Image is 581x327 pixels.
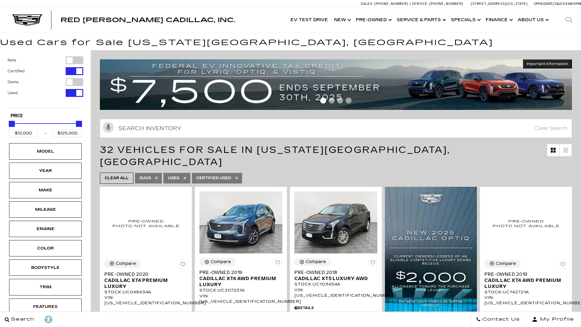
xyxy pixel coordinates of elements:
[484,289,567,295] div: Stock : UC142721A
[394,8,448,32] a: Service & Parts
[320,97,326,104] span: Go to slide 1
[100,144,450,167] span: 32 Vehicles for Sale in [US_STATE][GEOGRAPHIC_DATA], [GEOGRAPHIC_DATA]
[12,14,42,26] img: Cadillac Dark Logo with Cadillac White Text
[8,56,83,107] div: Filter by Vehicle Type
[199,191,282,254] img: 2019 Cadillac XT4 AWD Premium Luxury
[199,269,282,288] a: Pre-Owned 2019Cadillac XT4 AWD Premium Luxury
[429,2,463,6] span: [PHONE_NUMBER]
[484,271,563,277] span: Pre-Owned 2019
[104,191,187,255] img: 2020 Cadillac XT4 Premium Luxury
[199,288,282,293] div: Stock : UC207251A
[306,259,326,265] div: Compare
[9,299,82,315] div: FeaturesFeatures
[199,293,282,304] div: VIN: [US_VEHICLE_IDENTIFICATION_NUMBER]
[9,121,15,127] div: Minimum Price
[199,269,278,276] span: Pre-Owned 2019
[496,261,516,266] div: Compare
[481,315,520,324] span: Contact Us
[53,129,82,137] input: Maximum
[9,119,82,137] div: Price
[294,269,377,282] a: Pre-Owned 2018Cadillac XT5 Luxury AWD
[178,260,187,271] button: Save Vehicle
[483,8,515,32] a: Finance
[525,312,581,327] button: Open user profile menu
[61,17,235,23] a: Red [PERSON_NAME] Cadillac, Inc.
[368,258,377,269] button: Save Vehicle
[100,119,572,138] input: Search Inventory
[361,2,373,6] span: Sales:
[294,305,377,311] div: Pricing Details - Pre-Owned 2018 Cadillac XT5 Luxury AWD
[30,187,61,193] div: Make
[294,269,373,276] span: Pre-Owned 2018
[412,2,428,6] span: Service:
[484,191,567,255] img: 2019 Cadillac XT4 AWD Premium Luxury
[554,2,565,6] span: Sales:
[8,57,16,63] label: New
[104,289,187,295] div: Stock : UC048434A
[103,122,114,133] svg: Click to toggle on voice search
[30,284,61,290] div: Trim
[116,261,136,266] div: Compare
[211,259,231,265] div: Compare
[329,97,335,104] span: Go to slide 2
[273,258,282,269] button: Save Vehicle
[104,277,183,289] span: Cadillac XT4 Premium Luxury
[30,167,61,174] div: Year
[346,97,352,104] span: Go to slide 4
[294,276,373,282] span: Cadillac XT5 Luxury AWD
[104,271,187,289] a: Pre-Owned 2020Cadillac XT4 Premium Luxury
[9,221,82,237] div: EngineEngine
[337,97,343,104] span: Go to slide 3
[484,271,567,289] a: Pre-Owned 2019Cadillac XT4 AWD Premium Luxury
[199,276,278,288] span: Cadillac XT4 AWD Premium Luxury
[30,245,61,252] div: Color
[9,279,82,295] div: TrimTrim
[8,90,18,96] label: Used
[199,311,282,317] div: Pricing Details - Pre-Owned 2019 Cadillac XT4 AWD Premium Luxury
[61,16,235,24] span: Red [PERSON_NAME] Cadillac, Inc.
[9,315,34,324] span: Search
[100,59,572,110] img: vrp-tax-ending-august-version
[105,174,129,182] span: Clear All
[294,258,331,266] button: Compare Vehicle
[199,258,236,266] button: Compare Vehicle
[534,2,554,6] span: Open [DATE]
[8,79,19,85] label: Demo
[30,264,61,271] div: Bodystyle
[527,61,568,66] span: Important Information
[104,271,183,277] span: Pre-Owned 2020
[9,201,82,218] div: MileageMileage
[410,2,465,5] a: Service: [PHONE_NUMBER]
[558,260,567,271] button: Save Vehicle
[448,8,483,32] a: Specials
[104,295,187,306] div: VIN: [US_VEHICLE_IDENTIFICATION_NUMBER]
[104,260,141,268] button: Compare Vehicle
[11,113,80,119] h5: Price
[9,163,82,179] div: YearYear
[538,315,574,324] span: My Profile
[515,8,551,32] a: About Us
[361,2,410,5] a: Sales: [PHONE_NUMBER]
[9,143,82,160] div: ModelModel
[484,260,521,268] button: Compare Vehicle
[471,2,528,6] a: [STREET_ADDRESS][US_STATE]
[353,8,394,32] a: Pre-Owned
[30,226,61,232] div: Engine
[331,8,353,32] a: New
[287,8,331,32] a: EV Test Drive
[565,2,581,6] span: 9 AM-6 PM
[294,282,377,287] div: Stock : UC103454A
[30,148,61,155] div: Model
[196,174,231,182] span: Certified Used
[168,174,179,182] span: Used
[9,182,82,198] div: MakeMake
[9,240,82,256] div: ColorColor
[294,191,377,254] img: 2018 Cadillac XT5 Luxury AWD
[294,287,377,298] div: VIN: [US_VEHICLE_IDENTIFICATION_NUMBER]
[140,174,151,182] span: SUVs
[76,121,82,127] div: Maximum Price
[8,68,25,74] label: Certified
[9,129,38,137] input: Minimum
